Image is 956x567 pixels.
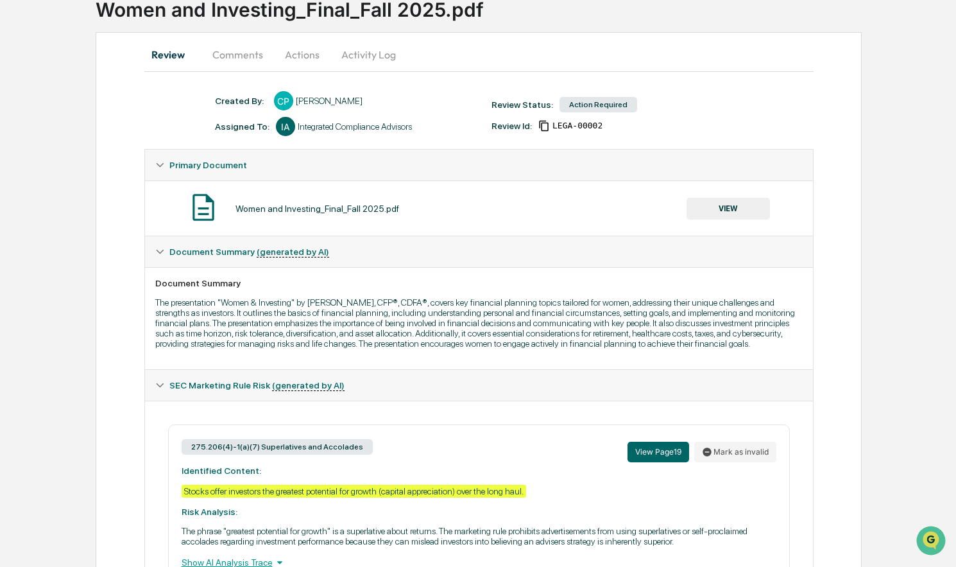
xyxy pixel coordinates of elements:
div: Women and Investing_Final_Fall 2025.pdf [235,204,399,214]
button: View Page19 [627,442,689,462]
div: Stocks offer investors the greatest potential for growth (capital appreciation) over the long haul. [182,485,526,498]
a: 🔎Data Lookup [8,181,86,204]
div: Primary Document [145,150,813,180]
img: Document Icon [187,191,219,223]
span: 6943386e-dda0-4ea2-9e61-ab1e9edaee49 [552,121,602,131]
button: Start new chat [218,102,234,118]
button: Review [144,39,202,70]
a: 🗄️Attestations [88,157,164,180]
span: Preclearance [26,162,83,175]
div: 🗄️ [93,163,103,173]
div: [PERSON_NAME] [296,96,363,106]
div: Document Summary [155,278,803,288]
div: 275.206(4)-1(a)(7) Superlatives and Accolades [182,439,373,455]
div: Document Summary (generated by AI) [145,236,813,267]
a: 🖐️Preclearance [8,157,88,180]
button: VIEW [687,198,770,220]
button: Comments [202,39,273,70]
a: Powered byPylon [90,217,155,227]
div: Assigned To: [215,121,269,132]
span: SEC Marketing Rule Risk [169,380,345,390]
div: Created By: ‎ ‎ [215,96,268,106]
p: The phrase "greatest potential for growth" is a superlative about returns. The marketing rule pro... [182,526,776,546]
div: Review Id: [491,121,532,131]
div: We're available if you need us! [44,111,162,121]
u: (generated by AI) [257,247,329,257]
div: Primary Document [145,180,813,236]
span: Data Lookup [26,186,81,199]
div: 🖐️ [13,163,23,173]
span: Pylon [128,218,155,227]
strong: Identified Content: [182,466,261,476]
button: Activity Log [331,39,406,70]
img: 1746055101610-c473b297-6a78-478c-a979-82029cc54cd1 [13,98,36,121]
div: SEC Marketing Rule Risk (generated by AI) [145,370,813,401]
div: Action Required [559,97,637,112]
p: How can we help? [13,27,234,48]
div: secondary tabs example [144,39,814,70]
strong: Risk Analysis: [182,507,237,517]
button: Mark as invalid [694,442,776,462]
iframe: Open customer support [915,525,950,559]
u: (generated by AI) [272,380,345,391]
p: The presentation "Women & Investing" by [PERSON_NAME], CFP®, CDFA®, covers key financial planning... [155,297,803,349]
div: 🔎 [13,188,23,198]
div: Start new chat [44,98,210,111]
div: Integrated Compliance Advisors [298,121,412,132]
span: Primary Document [169,160,247,170]
div: CP [274,91,293,110]
span: Attestations [106,162,159,175]
div: Document Summary (generated by AI) [145,267,813,369]
div: IA [276,117,295,136]
button: Actions [273,39,331,70]
div: Review Status: [491,100,553,110]
span: Document Summary [169,247,329,257]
